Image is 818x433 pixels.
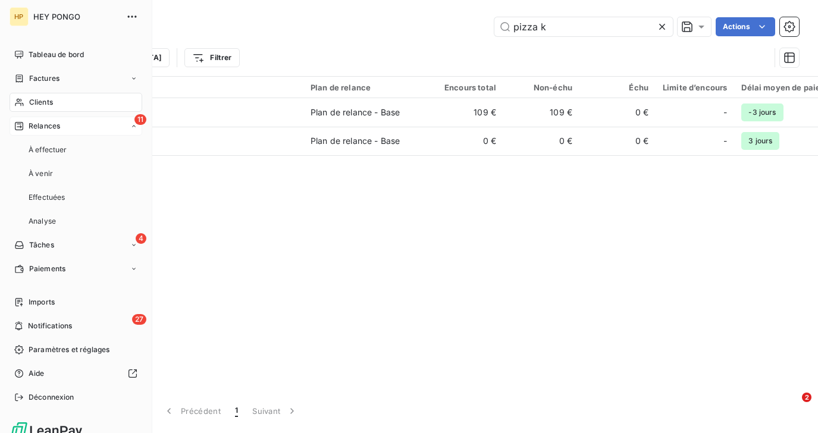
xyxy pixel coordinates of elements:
[28,321,72,331] span: Notifications
[29,121,60,131] span: Relances
[427,98,503,127] td: 109 €
[778,393,806,421] iframe: Intercom live chat
[587,83,648,92] div: Échu
[579,127,656,155] td: 0 €
[311,106,400,118] div: Plan de relance - Base
[741,103,783,121] span: -3 jours
[29,216,56,227] span: Analyse
[10,364,142,383] a: Aide
[427,127,503,155] td: 0 €
[82,112,296,124] span: cli_31f1097c64
[184,48,239,67] button: Filtrer
[29,240,54,250] span: Tâches
[82,141,296,153] span: cli_f231617b86
[245,399,305,423] button: Suivant
[723,106,727,118] span: -
[434,83,496,92] div: Encours total
[29,168,53,179] span: À venir
[663,83,727,92] div: Limite d’encours
[134,114,146,125] span: 11
[802,393,811,402] span: 2
[494,17,673,36] input: Rechercher
[132,314,146,325] span: 27
[503,127,579,155] td: 0 €
[29,192,65,203] span: Effectuées
[311,135,400,147] div: Plan de relance - Base
[228,399,245,423] button: 1
[716,17,775,36] button: Actions
[723,135,727,147] span: -
[29,145,67,155] span: À effectuer
[29,263,65,274] span: Paiements
[29,73,59,84] span: Factures
[10,7,29,26] div: HP
[29,368,45,379] span: Aide
[579,98,656,127] td: 0 €
[156,399,228,423] button: Précédent
[311,83,420,92] div: Plan de relance
[503,98,579,127] td: 109 €
[33,12,119,21] span: HEY PONGO
[29,392,74,403] span: Déconnexion
[29,297,55,308] span: Imports
[29,49,84,60] span: Tableau de bord
[29,344,109,355] span: Paramètres et réglages
[235,405,238,417] span: 1
[136,233,146,244] span: 4
[29,97,53,108] span: Clients
[510,83,572,92] div: Non-échu
[741,132,779,150] span: 3 jours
